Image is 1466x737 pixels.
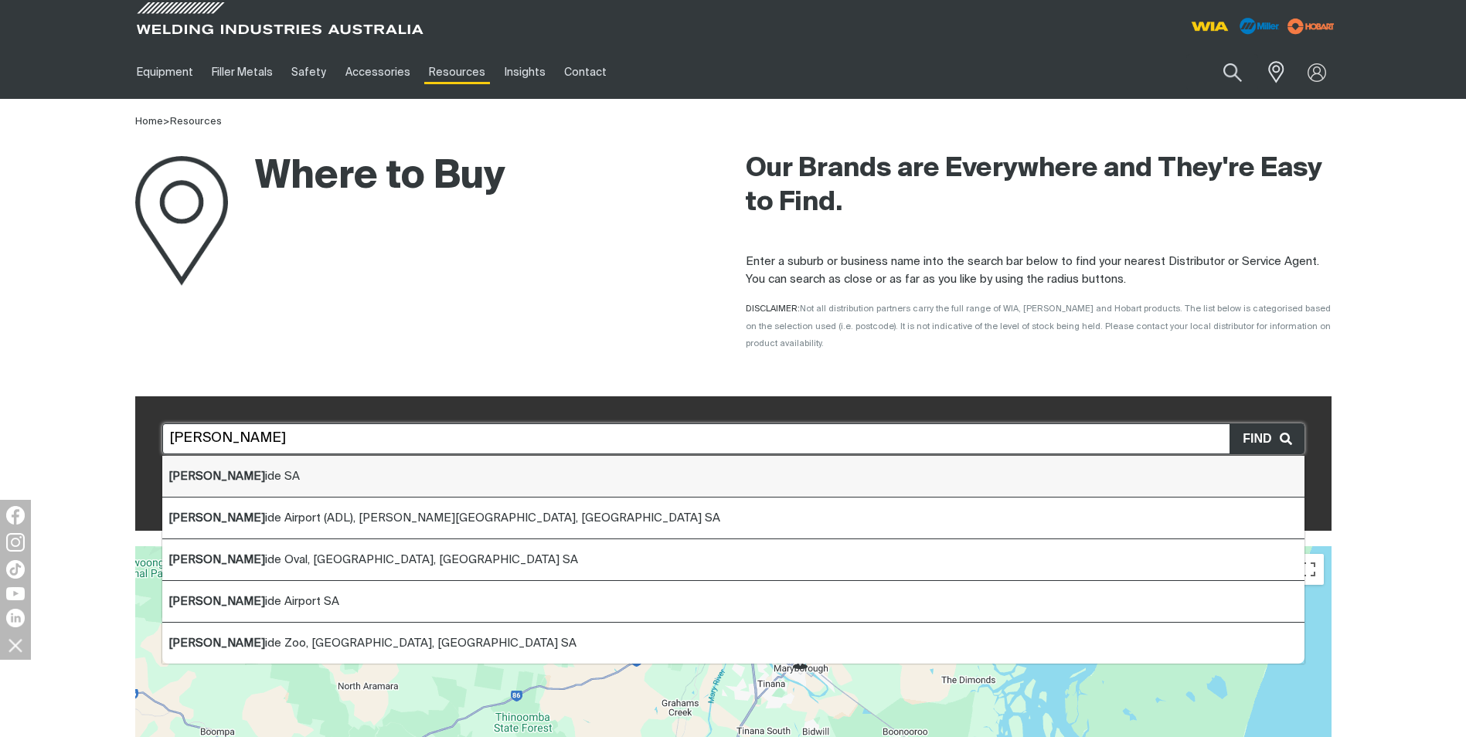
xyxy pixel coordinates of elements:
[555,46,616,99] a: Contact
[746,304,1331,348] span: DISCLAIMER:
[2,632,29,658] img: hide socials
[6,587,25,600] img: YouTube
[168,596,265,607] b: [PERSON_NAME]
[336,46,420,99] a: Accessories
[168,596,339,607] span: ide Airport SA
[420,46,495,99] a: Resources
[6,506,25,525] img: Facebook
[128,46,1036,99] nav: Main
[168,470,265,482] b: [PERSON_NAME]
[168,637,577,649] span: ide Zoo, [GEOGRAPHIC_DATA], [GEOGRAPHIC_DATA] SA
[168,554,578,565] span: ide Oval, [GEOGRAPHIC_DATA], [GEOGRAPHIC_DATA] SA
[128,46,202,99] a: Equipment
[202,46,282,99] a: Filler Metals
[1206,54,1259,90] button: Search products
[135,117,163,127] a: Home
[1186,54,1258,90] input: Product name or item number...
[282,46,335,99] a: Safety
[163,117,170,127] span: >
[168,470,300,482] span: ide SA
[168,512,265,524] b: [PERSON_NAME]
[135,152,505,202] h1: Where to Buy
[746,152,1332,220] h2: Our Brands are Everywhere and They're Easy to Find.
[6,609,25,627] img: LinkedIn
[6,533,25,552] img: Instagram
[1243,429,1279,449] span: Find
[495,46,554,99] a: Insights
[168,554,265,565] b: [PERSON_NAME]
[168,512,720,524] span: ide Airport (ADL), [PERSON_NAME][GEOGRAPHIC_DATA], [GEOGRAPHIC_DATA] SA
[170,117,222,127] a: Resources
[168,637,265,649] b: [PERSON_NAME]
[1283,15,1339,38] img: miller
[1230,424,1303,453] button: Find
[746,304,1331,348] span: Not all distribution partners carry the full range of WIA, [PERSON_NAME] and Hobart products. The...
[162,423,1304,454] input: Search location
[746,253,1332,288] p: Enter a suburb or business name into the search bar below to find your nearest Distributor or Ser...
[1293,554,1324,585] button: Toggle fullscreen view
[6,560,25,579] img: TikTok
